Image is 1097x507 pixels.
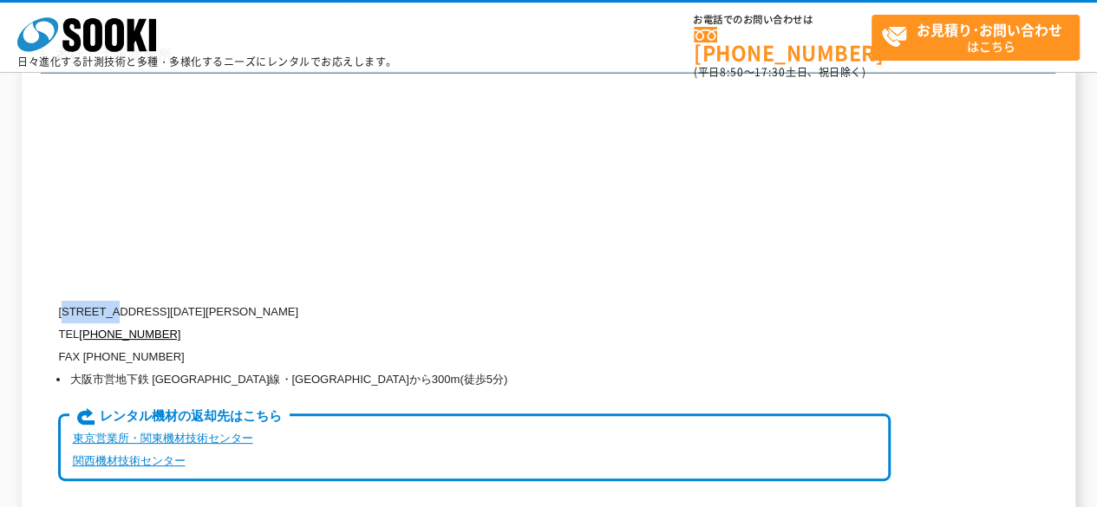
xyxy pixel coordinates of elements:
a: [PHONE_NUMBER] [79,328,180,341]
a: 東京営業所・関東機材技術センター [72,432,252,445]
a: [PHONE_NUMBER] [694,27,872,62]
p: [STREET_ADDRESS][DATE][PERSON_NAME] [58,301,891,323]
span: レンタル機材の返却先はこちら [69,407,289,426]
a: 関西機材技術センター [72,454,185,467]
span: 17:30 [754,64,786,80]
strong: お見積り･お問い合わせ [917,19,1062,40]
p: TEL [58,323,891,346]
span: はこちら [881,16,1079,59]
span: 8:50 [720,64,744,80]
li: 大阪市営地下鉄 [GEOGRAPHIC_DATA]線・[GEOGRAPHIC_DATA]から300m(徒歩5分) [69,368,891,391]
p: FAX [PHONE_NUMBER] [58,346,891,368]
p: 日々進化する計測技術と多種・多様化するニーズにレンタルでお応えします。 [17,56,397,67]
a: お見積り･お問い合わせはこちら [872,15,1080,61]
span: お電話でのお問い合わせは [694,15,872,25]
span: (平日 ～ 土日、祝日除く) [694,64,865,80]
